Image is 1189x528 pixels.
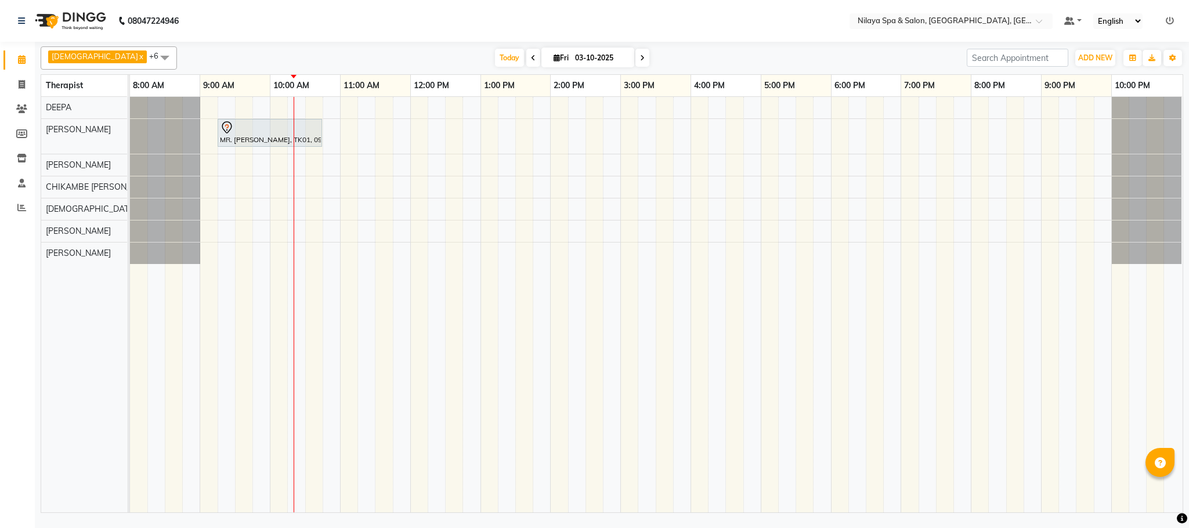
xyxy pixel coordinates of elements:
span: Today [495,49,524,67]
span: Fri [551,53,572,62]
span: CHIKAMBE [PERSON_NAME] [46,182,156,192]
span: [PERSON_NAME] [46,124,111,135]
button: ADD NEW [1075,50,1115,66]
div: MR. [PERSON_NAME], TK01, 09:15 AM-10:45 AM, Deep Tissue Repair Therapy (90 Minutes)[DEMOGRAPHIC_D... [219,121,321,145]
a: 12:00 PM [411,77,452,94]
a: 5:00 PM [761,77,798,94]
a: 9:00 AM [200,77,237,94]
a: 9:00 PM [1042,77,1078,94]
a: 10:00 PM [1112,77,1153,94]
a: 3:00 PM [621,77,657,94]
a: 10:00 AM [270,77,312,94]
a: 8:00 PM [971,77,1008,94]
a: 11:00 AM [341,77,382,94]
span: [DEMOGRAPHIC_DATA] [46,204,136,214]
input: 2025-10-03 [572,49,630,67]
span: [PERSON_NAME] [46,160,111,170]
a: 6:00 PM [832,77,868,94]
span: [DEMOGRAPHIC_DATA] [52,52,138,61]
a: 8:00 AM [130,77,167,94]
span: ADD NEW [1078,53,1112,62]
span: +6 [149,51,167,60]
a: 1:00 PM [481,77,518,94]
a: 2:00 PM [551,77,587,94]
span: [PERSON_NAME] [46,226,111,236]
b: 08047224946 [128,5,179,37]
a: x [138,52,143,61]
a: 4:00 PM [691,77,728,94]
span: DEEPA [46,102,71,113]
img: logo [30,5,109,37]
span: [PERSON_NAME] [46,248,111,258]
iframe: chat widget [1140,482,1177,516]
span: Therapist [46,80,83,91]
input: Search Appointment [967,49,1068,67]
a: 7:00 PM [901,77,938,94]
